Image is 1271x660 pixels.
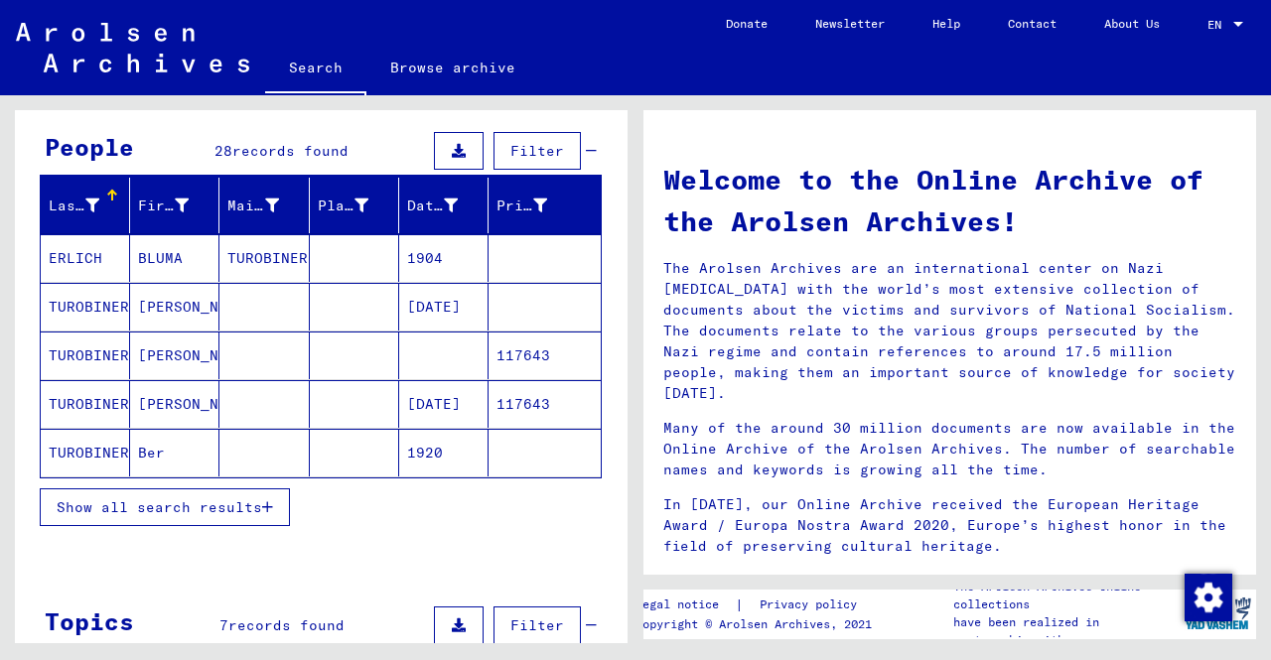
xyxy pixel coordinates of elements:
p: Copyright © Arolsen Archives, 2021 [635,615,881,633]
a: Privacy policy [744,594,881,615]
span: EN [1207,18,1229,32]
img: Change consent [1185,574,1232,621]
h1: Welcome to the Online Archive of the Arolsen Archives! [663,159,1236,242]
mat-header-cell: Date of Birth [399,178,489,233]
span: Filter [510,616,564,634]
button: Filter [494,132,581,170]
mat-cell: TUROBINER [219,234,309,282]
p: In [DATE], our Online Archive received the European Heritage Award / Europa Nostra Award 2020, Eu... [663,494,1236,557]
p: The Arolsen Archives online collections [953,578,1180,613]
div: Topics [45,603,134,639]
div: Place of Birth [318,196,368,216]
span: Show all search results [57,498,262,516]
span: 7 [219,616,228,634]
a: Search [265,44,366,95]
div: Maiden Name [227,190,308,221]
div: People [45,129,134,165]
mat-cell: 117643 [489,380,601,428]
p: Many of the around 30 million documents are now available in the Online Archive of the Arolsen Ar... [663,418,1236,480]
a: Browse archive [366,44,539,91]
mat-cell: TUROBINER [41,283,130,330]
mat-header-cell: Prisoner # [489,178,601,233]
div: Place of Birth [318,190,398,221]
mat-cell: [PERSON_NAME] [130,331,219,379]
span: Filter [510,142,564,160]
mat-header-cell: First Name [130,178,219,233]
div: Date of Birth [407,190,488,221]
mat-cell: Ber [130,429,219,476]
mat-cell: [PERSON_NAME] [130,283,219,330]
div: | [635,594,881,615]
mat-cell: BLUMA [130,234,219,282]
button: Show all search results [40,488,290,526]
mat-cell: TUROBINER [41,380,130,428]
mat-cell: TUROBINER [41,429,130,476]
div: Prisoner # [496,196,547,216]
p: have been realized in partnership with [953,613,1180,649]
div: Last Name [49,190,129,221]
mat-header-cell: Maiden Name [219,178,309,233]
div: Maiden Name [227,196,278,216]
div: Prisoner # [496,190,577,221]
img: yv_logo.png [1181,589,1255,638]
span: 28 [214,142,232,160]
div: Last Name [49,196,99,216]
span: records found [232,142,349,160]
mat-cell: TUROBINER [41,331,130,379]
mat-cell: 117643 [489,331,601,379]
mat-cell: [DATE] [399,283,489,330]
mat-header-cell: Last Name [41,178,130,233]
button: Filter [494,606,581,644]
mat-cell: 1920 [399,429,489,476]
div: First Name [138,196,189,216]
mat-cell: ERLICH [41,234,130,282]
img: Arolsen_neg.svg [16,23,249,72]
mat-cell: [PERSON_NAME] [130,380,219,428]
p: The Arolsen Archives are an international center on Nazi [MEDICAL_DATA] with the world’s most ext... [663,258,1236,404]
mat-cell: 1904 [399,234,489,282]
mat-cell: [DATE] [399,380,489,428]
mat-header-cell: Place of Birth [310,178,399,233]
a: Legal notice [635,594,735,615]
div: First Name [138,190,218,221]
div: Date of Birth [407,196,458,216]
span: records found [228,616,345,634]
